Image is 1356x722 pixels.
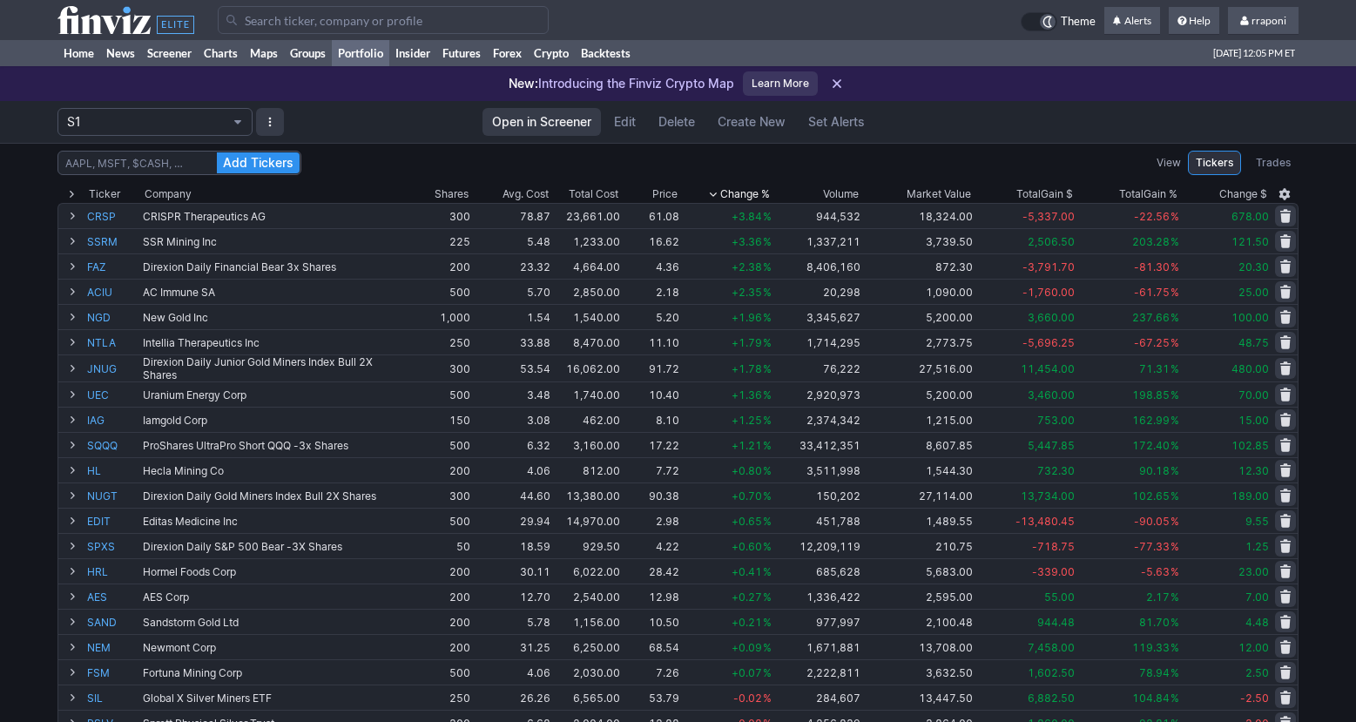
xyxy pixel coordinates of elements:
td: 5.20 [622,304,680,329]
a: HRL [87,559,139,584]
td: 977,997 [773,609,862,634]
span: Theme [1061,12,1096,31]
span: Market Value [907,186,971,203]
td: 18,324.00 [862,203,975,228]
td: 3,345,627 [773,304,862,329]
td: 200 [409,558,472,584]
span: -22.56 [1134,210,1170,223]
td: 29.94 [472,508,552,533]
div: Direxion Daily S&P 500 Bear -3X Shares [143,540,408,553]
td: 500 [409,279,472,304]
td: 685,628 [773,558,862,584]
a: FSM [87,660,139,685]
a: JNUG [87,355,139,381]
td: 5.70 [472,279,552,304]
td: 5,683.00 [862,558,975,584]
button: Portfolio [57,108,253,136]
a: Screener [141,40,198,66]
td: 3,160.00 [552,432,622,457]
span: 753.00 [1037,414,1075,427]
td: 500 [409,432,472,457]
span: +1.36 [732,388,762,401]
span: % [763,590,772,604]
td: 5.78 [472,609,552,634]
span: Edit [614,113,636,131]
span: % [763,540,772,553]
span: % [1170,616,1179,629]
td: 1,156.00 [552,609,622,634]
td: 200 [409,584,472,609]
td: 300 [409,482,472,508]
span: 237.66 [1132,311,1170,324]
td: 23,661.00 [552,203,622,228]
span: % [763,235,772,248]
span: % [1170,515,1179,528]
a: Tickers [1188,151,1241,175]
div: Ticker [89,186,120,203]
td: 16,062.00 [552,354,622,381]
span: Total [1119,186,1143,203]
td: 4,664.00 [552,253,622,279]
span: 100.00 [1231,311,1269,324]
span: % [1170,260,1179,273]
td: 200 [409,609,472,634]
td: 2,850.00 [552,279,622,304]
td: 1,336,422 [773,584,862,609]
td: 12.98 [622,584,680,609]
span: 944.48 [1037,616,1075,629]
span: 102.65 [1132,489,1170,503]
span: -5,696.25 [1022,336,1075,349]
a: Insider [389,40,436,66]
td: 462.00 [552,407,622,432]
td: 200 [409,253,472,279]
td: 23.32 [472,253,552,279]
span: rraponi [1251,14,1286,27]
span: +3.84 [732,210,762,223]
span: % [1170,540,1179,553]
span: % [763,260,772,273]
span: % [763,439,772,452]
td: 944,532 [773,203,862,228]
span: % [763,515,772,528]
div: AC Immune SA [143,286,408,299]
span: -718.75 [1032,540,1075,553]
td: 2.18 [622,279,680,304]
div: Intellia Therapeutics Inc [143,336,408,349]
div: SSR Mining Inc [143,235,408,248]
div: CRISPR Therapeutics AG [143,210,408,223]
span: % [1170,362,1179,375]
a: FAZ [87,254,139,279]
span: 81.70 [1139,616,1170,629]
span: 11,454.00 [1021,362,1075,375]
span: +0.80 [732,464,762,477]
input: AAPL, MSFT, $CASH, … [57,151,301,175]
td: 150,202 [773,482,862,508]
span: 13,734.00 [1021,489,1075,503]
td: 5.48 [472,228,552,253]
span: +1.21 [732,439,762,452]
td: 2,920,973 [773,381,862,407]
a: AES [87,584,139,609]
td: 200 [409,457,472,482]
span: -90.05 [1134,515,1170,528]
td: 250 [409,329,472,354]
td: 33,412,351 [773,432,862,457]
a: Trades [1248,151,1299,175]
span: 3,460.00 [1028,388,1075,401]
a: NGD [87,305,139,329]
span: % [763,489,772,503]
td: 2,773.75 [862,329,975,354]
td: 10.40 [622,381,680,407]
span: +3.36 [732,235,762,248]
a: CRSP [87,204,139,228]
td: 1,337,211 [773,228,862,253]
span: 480.00 [1231,362,1269,375]
td: 1,714,295 [773,329,862,354]
span: % [763,388,772,401]
td: 3,511,998 [773,457,862,482]
input: Search [218,6,549,34]
span: -3,791.70 [1022,260,1075,273]
div: Gain $ [1016,186,1073,203]
div: Total Cost [569,186,618,203]
td: 2,595.00 [862,584,975,609]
